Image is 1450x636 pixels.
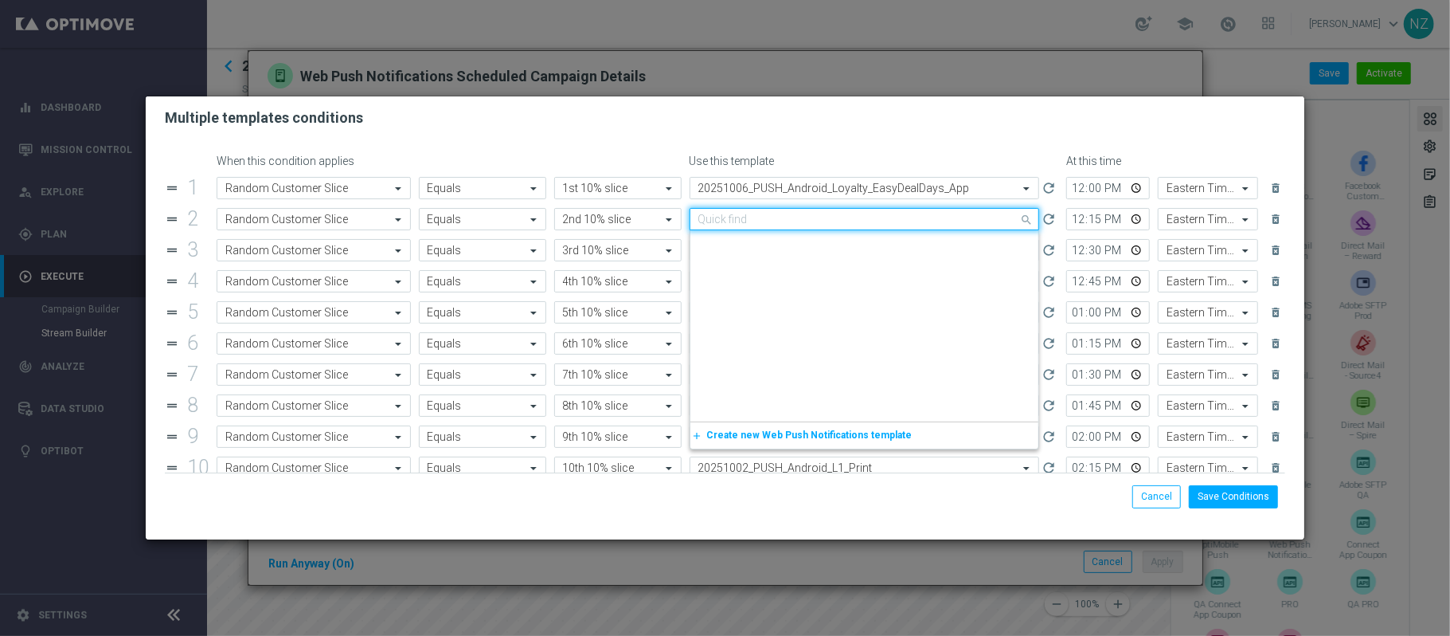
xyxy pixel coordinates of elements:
ng-select: Random Customer Slice [217,239,410,261]
i: delete_forever [1269,182,1282,194]
div: 6 [183,337,209,351]
ng-select: 20251002_PUSH_Android_L1_Print [690,457,1040,479]
ng-select: Equals [419,301,546,324]
input: Time [1066,363,1150,386]
div: 2 [183,213,209,226]
i: refresh [1041,398,1057,414]
ng-select: 20251002_PUSH_Android_L1_Print [690,208,1040,230]
ng-select: Equals [419,457,546,479]
ng-select: Eastern Time (New York) (UTC -04:00) [1158,208,1258,230]
ng-select: Eastern Time (New York) (UTC -04:00) [1158,239,1258,261]
i: delete_forever [1269,337,1282,350]
ng-select: Random Customer Slice [217,426,410,448]
ng-select: Eastern Time (New York) (UTC -04:00) [1158,395,1258,417]
input: Time [1066,270,1150,292]
button: delete_forever [1266,334,1285,353]
button: delete_forever [1266,396,1285,415]
i: refresh [1041,336,1057,351]
i: drag_handle [165,243,179,257]
button: refresh [1039,332,1058,355]
button: delete_forever [1266,179,1285,198]
i: drag_handle [165,367,179,382]
i: drag_handle [165,336,179,351]
div: 5 [183,306,209,320]
ng-select: Equals [419,363,546,386]
ng-select: Random Customer Slice [217,177,410,199]
div: 3 [183,244,209,257]
ng-select: Equals [419,332,546,355]
ng-dropdown-panel: Options list [690,230,1040,449]
input: Time [1066,395,1150,417]
button: refresh [1039,426,1058,448]
i: add_new [692,430,707,442]
button: add_newCreate new Web Push Notifications template [690,426,1034,444]
ng-select: Eastern Time (New York) (UTC -04:00) [1158,457,1258,479]
div: 8 [183,399,209,413]
ng-select: 1st 10% slice [554,177,682,199]
div: 9 [183,430,209,444]
i: delete_forever [1269,430,1282,443]
ng-select: Eastern Time (New York) (UTC -04:00) [1158,177,1258,199]
ng-select: 10th 10% slice [554,457,682,479]
div: At this time [1062,155,1258,168]
ng-select: 20251006_PUSH_Android_Loyalty_EasyDealDays_App [690,177,1040,199]
input: Time [1066,301,1150,324]
i: delete_forever [1269,244,1282,257]
button: delete_forever [1266,272,1285,291]
ng-select: Equals [419,270,546,292]
button: refresh [1039,239,1058,261]
ng-select: Random Customer Slice [217,208,410,230]
ng-select: Equals [419,177,546,199]
i: refresh [1041,460,1057,476]
i: refresh [1041,180,1057,196]
button: refresh [1039,208,1058,230]
ng-select: 3rd 10% slice [554,239,682,261]
ng-select: Random Customer Slice [217,457,410,479]
div: When this condition applies [217,155,414,168]
ng-select: 6th 10% slice [554,332,682,355]
ng-select: Random Customer Slice [217,363,410,386]
input: Time [1066,177,1150,199]
button: refresh [1039,177,1058,199]
div: 4 [183,275,209,289]
i: refresh [1041,429,1057,445]
i: drag_handle [165,398,179,413]
i: delete_forever [1269,275,1282,288]
input: Time [1066,208,1150,230]
button: Save Conditions [1189,485,1278,508]
ng-select: Random Customer Slice [217,270,410,292]
button: refresh [1039,270,1058,292]
ng-select: 5th 10% slice [554,301,682,324]
ng-select: Eastern Time (New York) (UTC -04:00) [1158,301,1258,324]
button: delete_forever [1266,458,1285,477]
i: delete_forever [1269,368,1282,381]
button: delete_forever [1266,427,1285,446]
ng-select: Eastern Time (New York) (UTC -04:00) [1158,332,1258,355]
button: refresh [1039,457,1058,479]
i: drag_handle [165,305,179,320]
i: refresh [1041,211,1057,227]
i: delete_forever [1269,399,1282,412]
ng-select: Random Customer Slice [217,332,410,355]
button: Cancel [1132,485,1181,508]
input: Time [1066,239,1150,261]
span: Create new Web Push Notifications template [707,430,913,441]
button: refresh [1039,301,1058,324]
ng-select: Random Customer Slice [217,301,410,324]
button: delete_forever [1266,241,1285,260]
i: drag_handle [165,181,179,195]
i: drag_handle [165,274,179,289]
i: delete_forever [1269,306,1282,319]
i: delete_forever [1269,213,1282,226]
input: Time [1066,332,1150,355]
ng-select: Equals [419,395,546,417]
i: delete_forever [1269,461,1282,474]
div: Use this template [686,155,1063,168]
i: refresh [1041,242,1057,258]
ng-select: 7th 10% slice [554,363,682,386]
ng-select: Random Customer Slice [217,395,410,417]
ng-select: 4th 10% slice [554,270,682,292]
button: delete_forever [1266,365,1285,384]
ng-select: Equals [419,239,546,261]
h2: Multiple templates conditions [165,108,363,128]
